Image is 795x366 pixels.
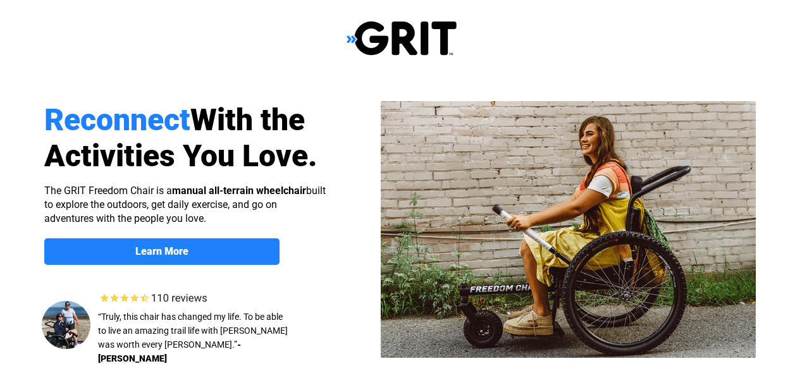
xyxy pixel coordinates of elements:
strong: Learn More [135,245,188,257]
span: The GRIT Freedom Chair is a built to explore the outdoors, get daily exercise, and go on adventur... [44,185,326,224]
span: Reconnect [44,102,190,138]
a: Learn More [44,238,280,265]
span: Activities You Love. [44,138,317,174]
strong: manual all-terrain wheelchair [172,185,306,197]
span: “Truly, this chair has changed my life. To be able to live an amazing trail life with [PERSON_NAM... [98,312,288,350]
span: With the [190,102,305,138]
